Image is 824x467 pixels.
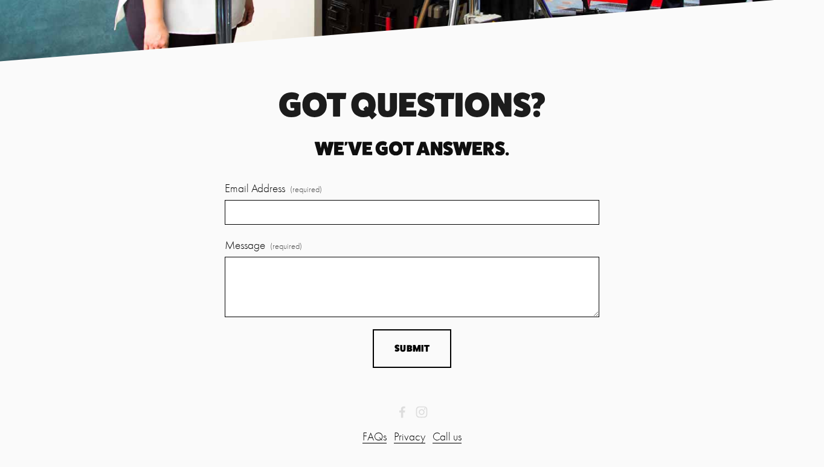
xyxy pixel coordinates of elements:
a: Call us [433,428,462,446]
a: FAQs [362,428,387,446]
button: SubmitSubmit [373,329,451,369]
span: Message [225,237,265,254]
span: Submit [394,343,430,354]
a: 2 Dudes & A Booth [396,406,408,418]
h2: We've got answers. [34,139,789,158]
h1: got questions? [34,89,789,120]
a: Instagram [416,406,428,418]
span: (required) [290,183,322,196]
span: Email Address [225,180,285,198]
a: Privacy [394,428,425,446]
span: (required) [270,240,302,253]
